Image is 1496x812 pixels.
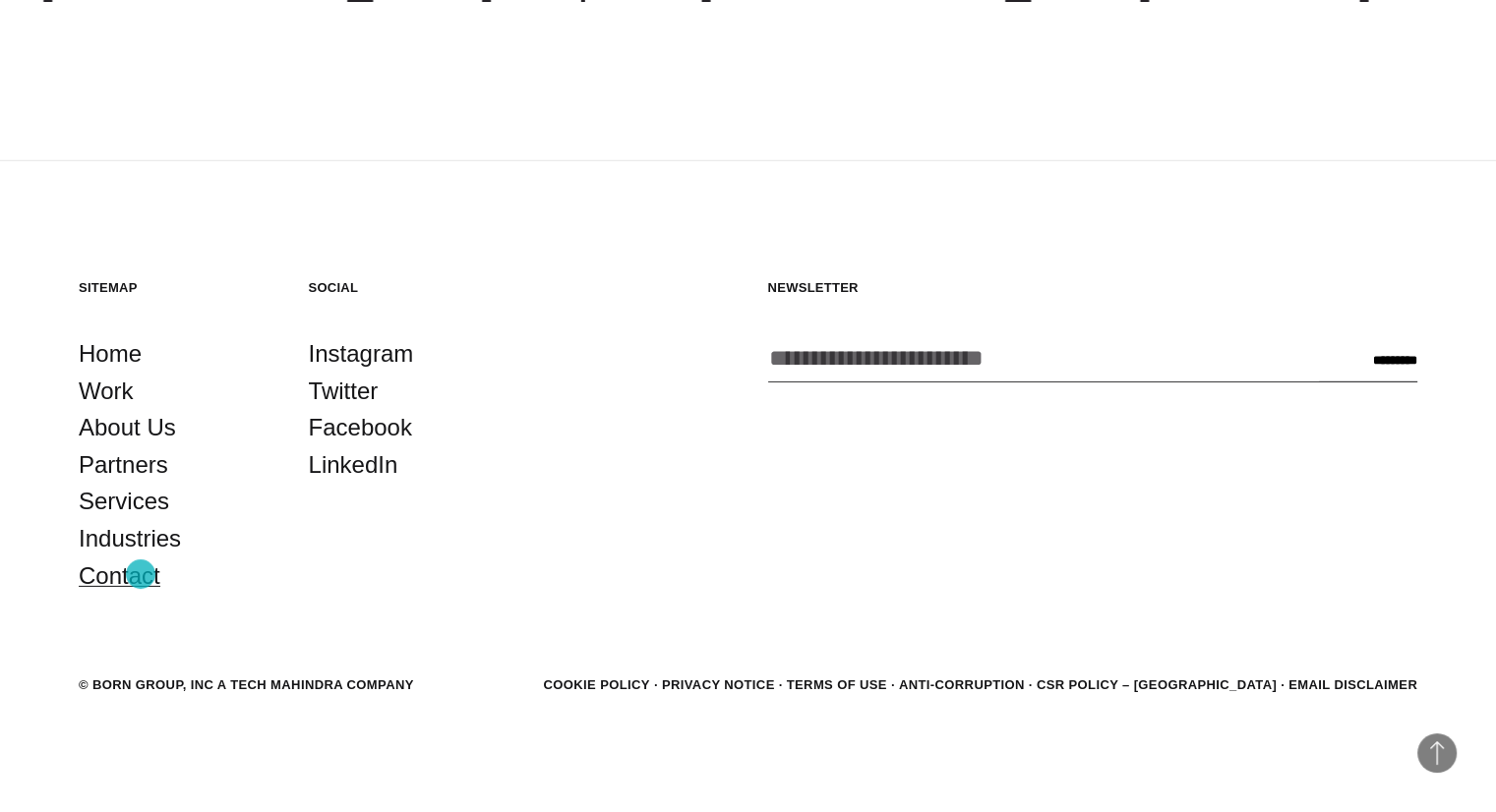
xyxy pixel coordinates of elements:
a: Partners [79,446,168,484]
a: Cookie Policy [543,677,649,692]
a: Work [79,373,134,410]
div: © BORN GROUP, INC A Tech Mahindra Company [79,675,414,695]
a: Twitter [309,373,379,410]
a: Contact [79,557,160,595]
a: LinkedIn [309,446,398,484]
a: Industries [79,520,181,557]
a: CSR POLICY – [GEOGRAPHIC_DATA] [1037,677,1277,692]
a: Anti-Corruption [899,677,1025,692]
a: Email Disclaimer [1288,677,1417,692]
a: About Us [79,409,176,446]
a: Instagram [309,335,414,373]
a: Terms of Use [787,677,887,692]
h5: Newsletter [768,279,1418,296]
button: Back to Top [1417,733,1457,773]
h5: Social [309,279,500,296]
a: Home [79,335,142,373]
h5: Sitemap [79,279,269,296]
a: Facebook [309,409,412,446]
a: Services [79,483,169,520]
a: Privacy Notice [662,677,775,692]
